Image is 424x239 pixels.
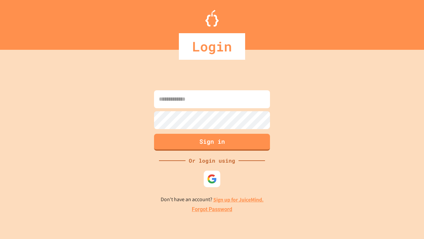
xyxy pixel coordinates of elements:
[207,174,217,184] img: google-icon.svg
[185,157,238,165] div: Or login using
[161,196,264,204] p: Don't have an account?
[179,33,245,60] div: Login
[192,205,232,213] a: Forgot Password
[213,196,264,203] a: Sign up for JuiceMind.
[205,10,219,27] img: Logo.svg
[154,134,270,151] button: Sign in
